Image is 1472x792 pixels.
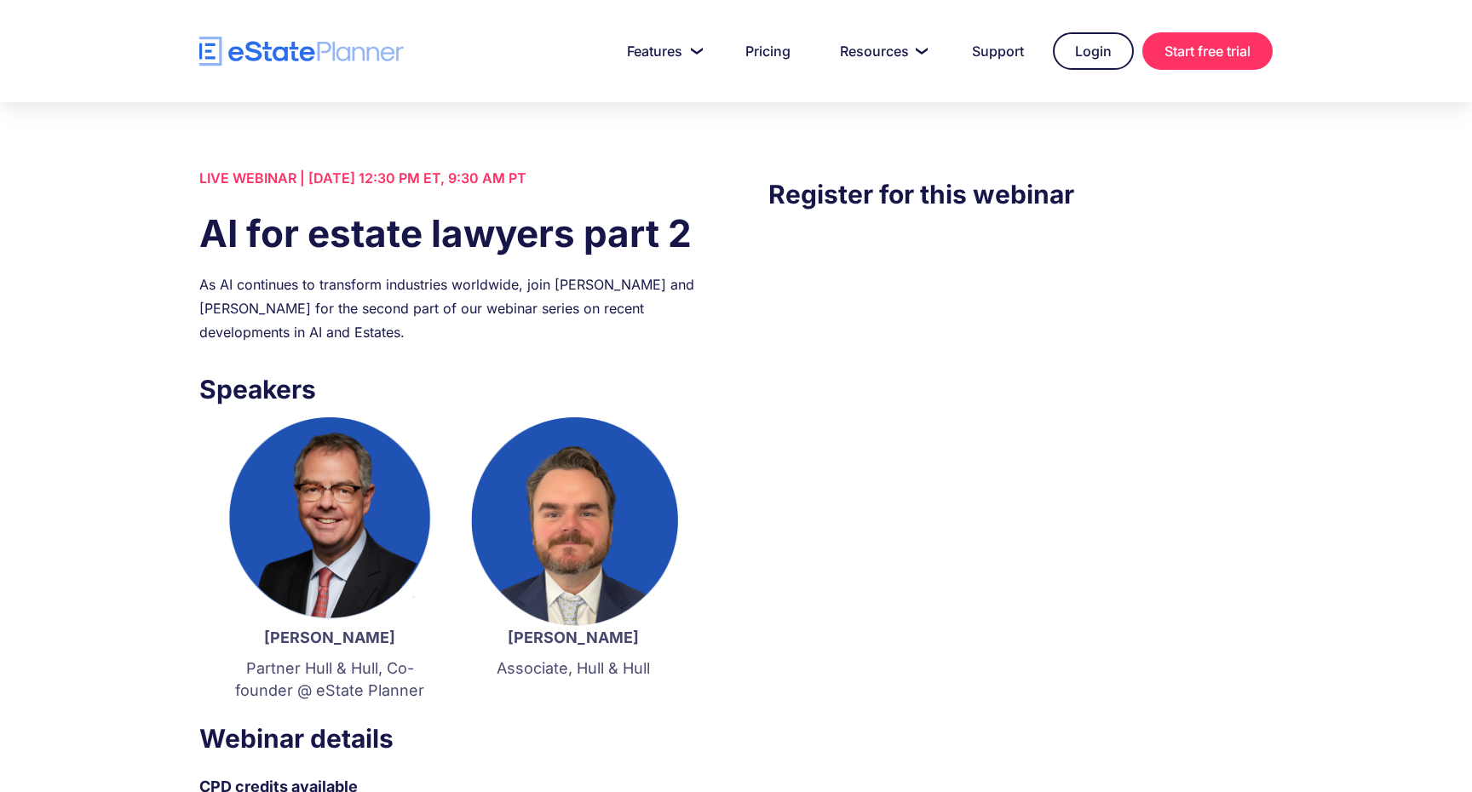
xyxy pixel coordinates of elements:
h1: AI for estate lawyers part 2 [199,207,704,260]
p: Partner Hull & Hull, Co-founder @ eState Planner [225,657,434,702]
a: home [199,37,404,66]
a: Resources [819,34,943,68]
strong: [PERSON_NAME] [508,628,639,646]
a: Start free trial [1142,32,1273,70]
a: Login [1053,32,1134,70]
iframe: Form 0 [768,248,1273,376]
h3: Register for this webinar [768,175,1273,214]
div: As AI continues to transform industries worldwide, join [PERSON_NAME] and [PERSON_NAME] for the s... [199,273,704,344]
a: Pricing [725,34,811,68]
a: Features [607,34,716,68]
h3: Webinar details [199,719,704,758]
strong: [PERSON_NAME] [264,628,395,646]
a: Support [952,34,1044,68]
h3: Speakers [199,370,704,409]
div: LIVE WEBINAR | [DATE] 12:30 PM ET, 9:30 AM PT [199,166,704,190]
p: Associate, Hull & Hull [469,657,678,680]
